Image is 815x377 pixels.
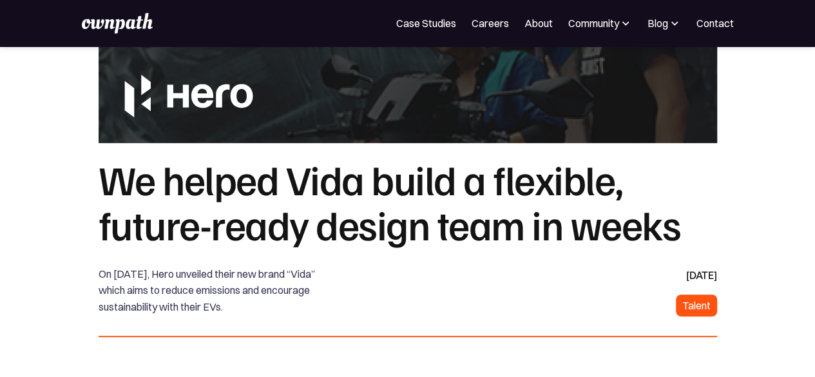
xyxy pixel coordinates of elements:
div: Community [568,15,619,31]
div: Talent [682,296,711,314]
div: [DATE] [686,266,717,284]
div: Community [568,15,632,31]
a: Case Studies [396,15,456,31]
a: About [524,15,553,31]
a: Contact [696,15,734,31]
div: Blog [647,15,668,31]
h1: We helped Vida build a flexible, future-ready design team in weeks [99,156,717,247]
div: On [DATE], Hero unveiled their new brand “Vida” which aims to reduce emissions and encourage sust... [99,266,342,316]
div: Blog [647,15,681,31]
a: Careers [472,15,509,31]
